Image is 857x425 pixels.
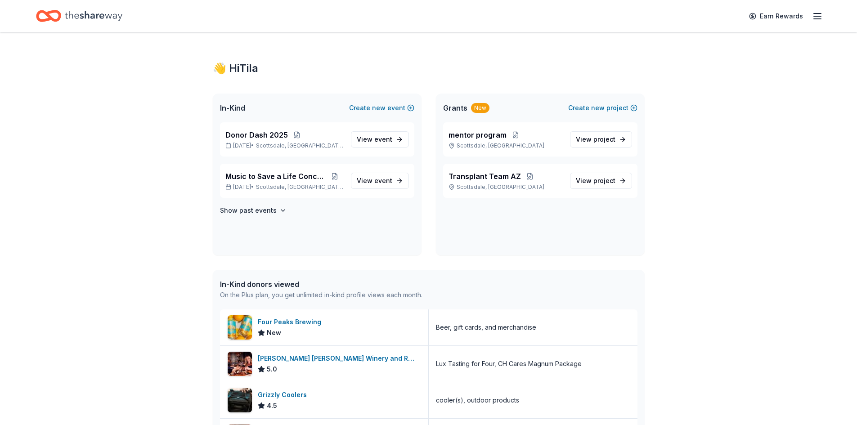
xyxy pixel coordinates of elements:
[372,103,386,113] span: new
[258,317,325,327] div: Four Peaks Brewing
[576,175,615,186] span: View
[576,134,615,145] span: View
[228,352,252,376] img: Image for Cooper's Hawk Winery and Restaurants
[213,61,645,76] div: 👋 Hi Tila
[449,171,521,182] span: Transplant Team AZ
[374,135,392,143] span: event
[744,8,808,24] a: Earn Rewards
[593,135,615,143] span: project
[591,103,605,113] span: new
[258,353,421,364] div: [PERSON_NAME] [PERSON_NAME] Winery and Restaurants
[228,388,252,412] img: Image for Grizzly Coolers
[449,142,563,149] p: Scottsdale, [GEOGRAPHIC_DATA]
[351,173,409,189] a: View event
[220,279,422,290] div: In-Kind donors viewed
[449,130,507,140] span: mentor program
[256,183,343,191] span: Scottsdale, [GEOGRAPHIC_DATA]
[267,327,281,338] span: New
[220,103,245,113] span: In-Kind
[349,103,414,113] button: Createnewevent
[570,173,632,189] a: View project
[36,5,122,27] a: Home
[436,395,519,406] div: cooler(s), outdoor products
[267,364,277,375] span: 5.0
[449,183,563,191] p: Scottsdale, [GEOGRAPHIC_DATA]
[225,130,288,140] span: Donor Dash 2025
[225,183,344,191] p: [DATE] •
[351,131,409,148] a: View event
[436,322,536,333] div: Beer, gift cards, and merchandise
[568,103,637,113] button: Createnewproject
[374,177,392,184] span: event
[220,205,287,216] button: Show past events
[220,205,277,216] h4: Show past events
[570,131,632,148] a: View project
[357,175,392,186] span: View
[220,290,422,300] div: On the Plus plan, you get unlimited in-kind profile views each month.
[267,400,277,411] span: 4.5
[258,389,310,400] div: Grizzly Coolers
[225,171,326,182] span: Music to Save a Life Concert
[228,315,252,340] img: Image for Four Peaks Brewing
[593,177,615,184] span: project
[256,142,343,149] span: Scottsdale, [GEOGRAPHIC_DATA]
[436,358,582,369] div: Lux Tasting for Four, CH Cares Magnum Package
[443,103,467,113] span: Grants
[471,103,489,113] div: New
[225,142,344,149] p: [DATE] •
[357,134,392,145] span: View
